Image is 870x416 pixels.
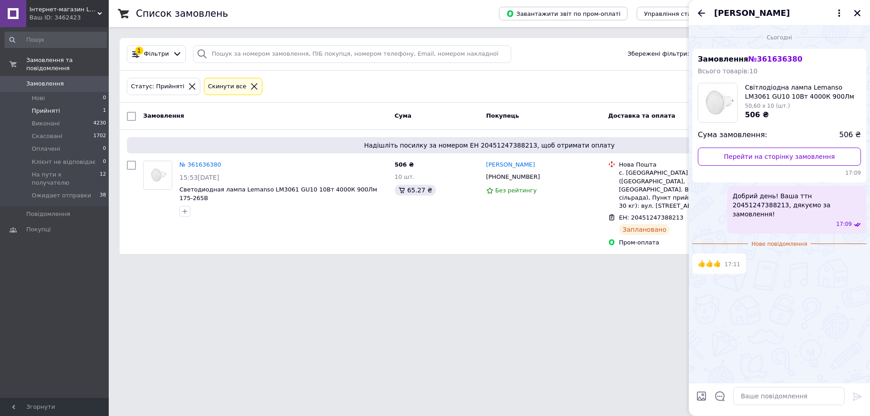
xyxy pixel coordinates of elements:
span: Виконані [32,120,60,128]
span: Повідомлення [26,210,70,218]
a: Фото товару [143,161,172,190]
span: Сьогодні [763,34,796,42]
span: На пути к получателю [32,171,100,187]
span: 38 [100,191,106,200]
span: Сума замовлення: [698,130,767,140]
h1: Список замовлень [136,8,228,19]
button: Назад [696,8,707,19]
span: Замовлення [143,112,184,119]
span: Покупець [486,112,519,119]
span: 👍👍👍 [698,259,721,268]
button: Завантажити звіт по пром-оплаті [499,7,628,20]
span: Збережені фільтри: [628,50,689,58]
span: Оплачені [32,145,60,153]
input: Пошук [5,32,107,48]
span: Фільтри [144,50,169,58]
span: 10 шт. [395,173,415,180]
span: Управління статусами [644,10,713,17]
input: Пошук за номером замовлення, ПІБ покупця, номером телефону, Email, номером накладної [193,45,511,63]
span: 17:09 12.09.2025 [698,169,861,177]
div: Ваш ID: 3462423 [29,14,109,22]
span: Завантажити звіт по пром-оплаті [506,10,620,18]
span: Нові [32,94,45,102]
span: 50,60 x 10 (шт.) [745,103,790,109]
div: 65.27 ₴ [395,185,436,196]
span: [PERSON_NAME] [714,7,790,19]
span: 17:11 12.09.2025 [725,261,740,268]
img: 3286012325_w100_h100_svetodiodnaya-lampa-lemanso.jpg [698,83,737,122]
span: 506 ₴ [745,110,769,119]
div: Пром-оплата [619,239,747,247]
span: Надішліть посилку за номером ЕН 20451247388213, щоб отримати оплату [130,141,848,150]
span: 4230 [93,120,106,128]
div: 1 [135,47,143,55]
span: Cума [395,112,411,119]
a: № 361636380 [179,161,221,168]
div: Cкинути все [206,82,248,91]
span: Прийняті [32,107,60,115]
span: Замовлення [26,80,64,88]
span: 0 [103,94,106,102]
button: Управління статусами [637,7,720,20]
button: Відкрити шаблони відповідей [714,390,726,402]
span: 506 ₴ [839,130,861,140]
img: Фото товару [144,165,172,186]
a: Перейти на сторінку замовлення [698,148,861,166]
button: Закрити [852,8,863,19]
span: Клієнт не відповідає [32,158,96,166]
span: Світлодіодна лампа Lemanso LM3061 GU10 10Вт 4000К 900Лм 175-265В [745,83,861,101]
span: Доставка та оплата [608,112,675,119]
span: ЕН: 20451247388213 [619,214,683,221]
div: с. [GEOGRAPHIC_DATA] ([GEOGRAPHIC_DATA], [GEOGRAPHIC_DATA]. Вiйтовецька сільрада), Пункт прийманн... [619,169,747,210]
span: 17:09 12.09.2025 [836,220,852,228]
span: 0 [103,158,106,166]
span: Ожидает отправки [32,191,91,200]
span: Інтернет-магазин LEDUA [29,5,97,14]
div: Заплановано [619,224,670,235]
span: 15:53[DATE] [179,174,219,181]
a: [PERSON_NAME] [486,161,535,169]
span: Всього товарів: 10 [698,67,758,75]
span: Добрий день! Ваша ттн 20451247388213, дякуємо за замовлення! [733,191,861,219]
div: Статус: Прийняті [129,82,186,91]
div: [PHONE_NUMBER] [484,171,542,183]
a: Светодиодная лампа Lemanso LM3061 GU10 10Вт 4000К 900Лм 175-265В [179,186,377,201]
span: 506 ₴ [395,161,414,168]
span: Без рейтингу [495,187,537,194]
span: Замовлення та повідомлення [26,56,109,72]
span: № 361636380 [748,55,802,63]
span: Замовлення [698,55,802,63]
span: 0 [103,145,106,153]
button: [PERSON_NAME] [714,7,845,19]
div: Нова Пошта [619,161,747,169]
span: 12 [100,171,106,187]
span: Скасовані [32,132,63,140]
span: Покупці [26,225,51,234]
span: 1 [103,107,106,115]
div: 12.09.2025 [692,33,866,42]
span: 1702 [93,132,106,140]
span: Нове повідомлення [748,240,811,248]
